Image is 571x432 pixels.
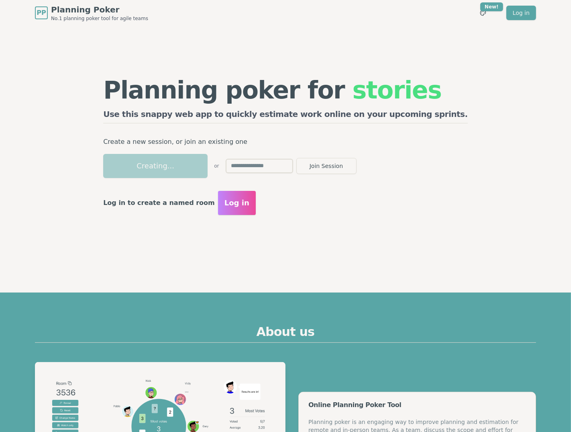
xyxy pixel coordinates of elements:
span: Log in [224,197,249,209]
p: Create a new session, or join an existing one [103,136,468,147]
span: stories [353,76,442,104]
button: New! [476,6,490,20]
h2: About us [35,325,536,343]
span: Planning Poker [51,4,148,15]
span: No.1 planning poker tool for agile teams [51,15,148,22]
div: New! [480,2,503,11]
h2: Use this snappy web app to quickly estimate work online on your upcoming sprints. [103,109,468,123]
button: Log in [218,191,256,215]
div: Online Planning Poker Tool [308,402,526,408]
h1: Planning poker for [103,78,468,102]
a: Log in [506,6,536,20]
button: Join Session [296,158,357,174]
span: or [214,163,219,169]
a: PPPlanning PokerNo.1 planning poker tool for agile teams [35,4,148,22]
span: PP [37,8,46,18]
p: Log in to create a named room [103,197,215,209]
